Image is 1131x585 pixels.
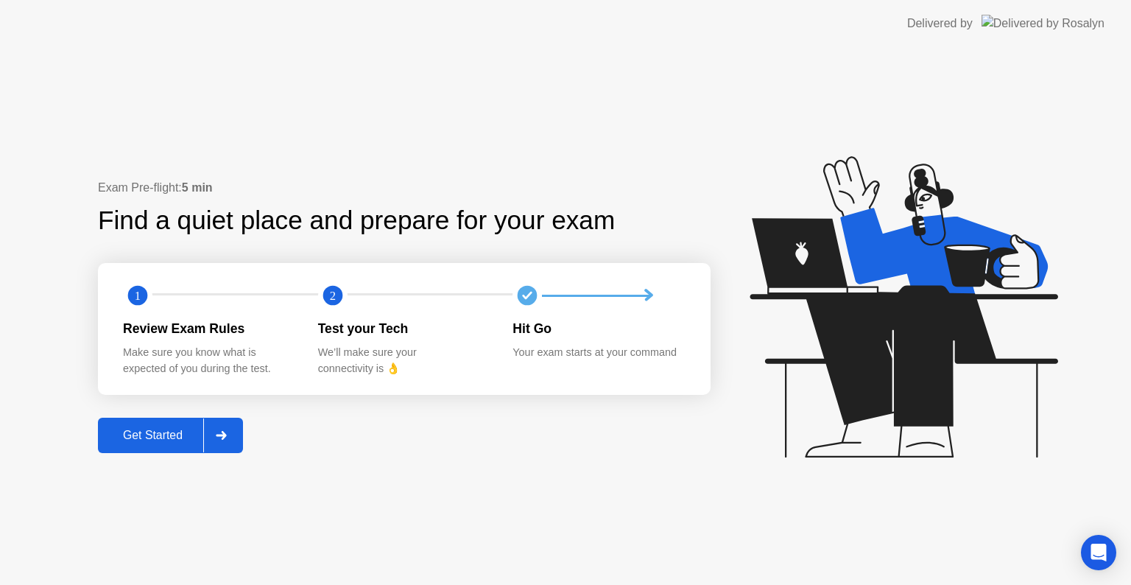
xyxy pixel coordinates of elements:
[330,289,336,303] text: 2
[1081,535,1116,570] div: Open Intercom Messenger
[512,345,684,361] div: Your exam starts at your command
[982,15,1104,32] img: Delivered by Rosalyn
[123,345,295,376] div: Make sure you know what is expected of you during the test.
[318,319,490,338] div: Test your Tech
[98,179,711,197] div: Exam Pre-flight:
[182,181,213,194] b: 5 min
[135,289,141,303] text: 1
[102,429,203,442] div: Get Started
[98,201,617,240] div: Find a quiet place and prepare for your exam
[318,345,490,376] div: We’ll make sure your connectivity is 👌
[907,15,973,32] div: Delivered by
[512,319,684,338] div: Hit Go
[98,418,243,453] button: Get Started
[123,319,295,338] div: Review Exam Rules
